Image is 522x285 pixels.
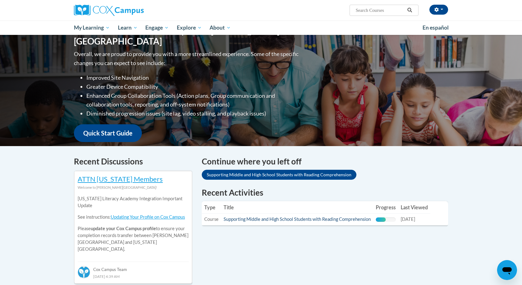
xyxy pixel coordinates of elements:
[429,5,448,15] button: Account Settings
[86,82,300,91] li: Greater Device Compatibility
[202,201,221,214] th: Type
[398,201,430,214] th: Last Viewed
[78,273,189,280] div: [DATE] 4:39 AM
[204,216,219,222] span: Course
[418,21,453,34] a: En español
[202,170,356,180] a: Supporting Middle and High School Students with Reading Comprehension
[206,21,235,35] a: About
[202,187,448,198] h1: Recent Activities
[145,24,169,31] span: Engage
[74,5,144,16] img: Cox Campus
[224,216,371,222] a: Supporting Middle and High School Students with Reading Comprehension
[74,5,192,16] a: Cox Campus
[221,201,373,214] th: Title
[86,91,300,109] li: Enhanced Group Collaboration Tools (Action plans, Group communication and collaboration tools, re...
[86,109,300,118] li: Diminished progression issues (site lag, video stalling, and playback issues)
[74,124,142,142] a: Quick Start Guide
[355,7,405,14] input: Search Courses
[401,216,415,222] span: [DATE]
[78,266,90,278] img: Cox Campus Team
[78,195,189,209] p: [US_STATE] Literacy Academy Integration Important Update
[111,214,185,220] a: Updating Your Profile on Cox Campus
[74,50,300,68] p: Overall, we are proud to provide you with a more streamlined experience. Some of the specific cha...
[78,214,189,221] p: See instructions:
[91,226,156,231] b: update your Cox Campus profile
[114,21,142,35] a: Learn
[373,201,398,214] th: Progress
[173,21,206,35] a: Explore
[202,155,448,168] h4: Continue where you left off
[423,24,449,31] span: En español
[177,24,202,31] span: Explore
[74,24,110,31] span: My Learning
[497,260,517,280] iframe: Button to launch messaging window
[118,24,138,31] span: Learn
[70,21,114,35] a: My Learning
[141,21,173,35] a: Engage
[74,26,300,46] h1: Welcome to the new and improved [PERSON_NAME][GEOGRAPHIC_DATA]
[78,184,189,191] div: Welcome to [PERSON_NAME][GEOGRAPHIC_DATA]!
[78,262,189,273] div: Cox Campus Team
[74,155,192,168] h4: Recent Discussions
[376,217,386,222] div: Progress, %
[210,24,231,31] span: About
[65,21,457,35] div: Main menu
[405,7,414,14] button: Search
[78,191,189,257] div: Please to ensure your completion records transfer between [PERSON_NAME][GEOGRAPHIC_DATA] and [US_...
[78,175,163,183] a: ATTN [US_STATE] Members
[86,73,300,82] li: Improved Site Navigation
